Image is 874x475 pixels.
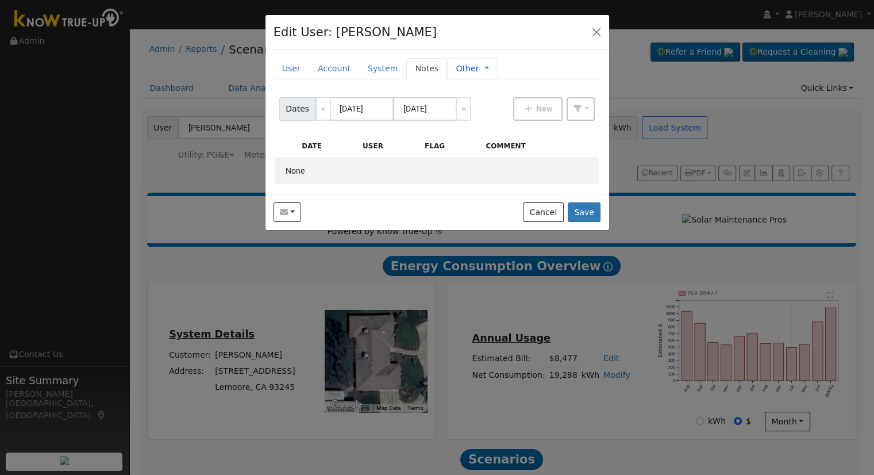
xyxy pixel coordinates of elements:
[523,202,564,222] button: Cancel
[274,58,309,79] a: User
[568,202,601,222] button: Save
[456,63,479,75] a: Other
[309,58,359,79] a: Account
[359,58,407,79] a: System
[274,202,302,222] button: paulnewton51@gmail.com
[274,23,437,41] h4: Edit User: [PERSON_NAME]
[406,58,447,79] a: Notes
